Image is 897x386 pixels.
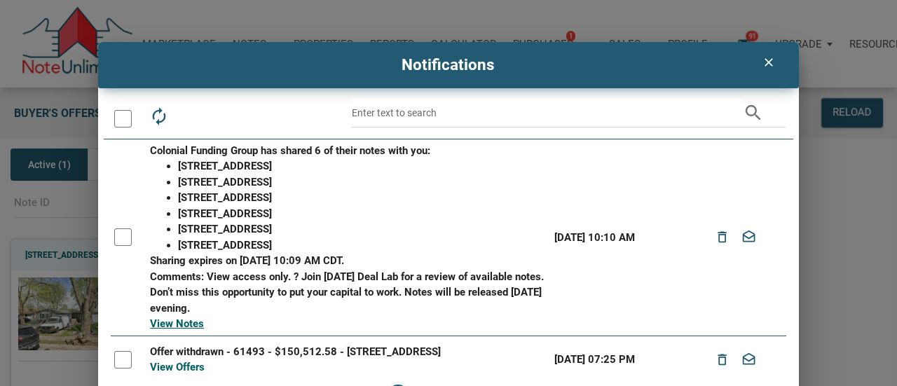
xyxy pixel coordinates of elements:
h4: Notifications [109,53,789,77]
button: drafts [736,347,762,373]
li: [STREET_ADDRESS] [178,190,547,206]
button: drafts [736,224,762,251]
div: Offer withdrawn - 61493 - $150,512.58 - [STREET_ADDRESS] [150,344,547,360]
button: delete_outline [709,347,736,373]
div: Comments: View access only. ? Join [DATE] Deal Lab for a review of available notes. Don’t miss th... [150,269,547,317]
li: [STREET_ADDRESS] [178,158,547,174]
i: autorenew [149,106,169,126]
li: [STREET_ADDRESS] [178,174,547,191]
button: clear [751,49,786,76]
a: View Offers [150,361,205,373]
td: [DATE] 10:10 AM [551,139,685,336]
li: [STREET_ADDRESS] [178,221,547,237]
i: clear [760,55,777,69]
td: [DATE] 07:25 PM [551,336,685,383]
div: Colonial Funding Group has shared 6 of their notes with you: [150,143,547,159]
i: delete_outline [714,347,731,372]
li: [STREET_ADDRESS] [178,237,547,254]
a: View Notes [150,317,204,330]
li: [STREET_ADDRESS] [178,206,547,222]
input: Enter text to search [352,99,742,127]
div: Sharing expires on [DATE] 10:09 AM CDT. [150,253,547,269]
i: drafts [740,347,757,372]
i: search [743,99,764,127]
button: delete_outline [709,224,736,251]
button: autorenew [143,99,174,130]
i: drafts [740,225,757,250]
i: delete_outline [714,225,731,250]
